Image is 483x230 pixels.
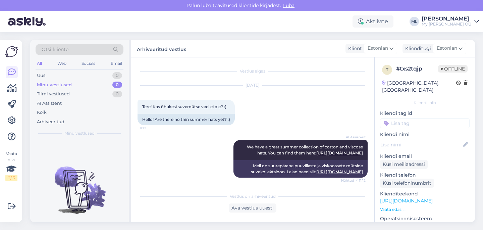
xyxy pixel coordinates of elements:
[80,59,97,68] div: Socials
[37,72,45,79] div: Uus
[380,198,433,204] a: [URL][DOMAIN_NAME]
[37,109,47,116] div: Kõik
[380,100,470,106] div: Kliendi info
[37,91,70,97] div: Tiimi vestlused
[396,65,438,73] div: # txs2tqjp
[438,65,468,73] span: Offline
[380,206,470,213] p: Vaata edasi ...
[112,82,122,88] div: 0
[353,15,393,28] div: Aktiivne
[380,172,470,179] p: Kliendi telefon
[5,175,17,181] div: 2 / 3
[37,82,72,88] div: Minu vestlused
[380,118,470,128] input: Lisa tag
[140,126,165,131] span: 11:12
[316,169,363,174] a: [URL][DOMAIN_NAME]
[233,160,368,178] div: Meil on suurepärane puuvillaste ja viskoossete mütside suvekollektsioon. Leiad need siit:
[138,82,368,88] div: [DATE]
[230,193,276,199] span: Vestlus on arhiveeritud
[340,178,366,183] span: Nähtud ✓ 11:12
[45,221,114,228] p: Uued vestlused tulevad siia.
[380,141,462,148] input: Lisa nimi
[64,130,95,136] span: Minu vestlused
[380,190,470,197] p: Klienditeekond
[386,67,388,72] span: t
[437,45,457,52] span: Estonian
[380,131,470,138] p: Kliendi nimi
[109,59,123,68] div: Email
[37,119,64,125] div: Arhiveeritud
[345,45,362,52] div: Klient
[380,153,470,160] p: Kliendi email
[42,46,68,53] span: Otsi kliente
[247,144,364,155] span: We have a great summer collection of cotton and viscose hats. You can find them here:
[37,100,62,107] div: AI Assistent
[5,151,17,181] div: Vaata siia
[229,203,276,213] div: Ava vestlus uuesti
[138,68,368,74] div: Vestlus algas
[316,150,363,155] a: [URL][DOMAIN_NAME]
[402,45,431,52] div: Klienditugi
[422,16,472,21] div: [PERSON_NAME]
[380,160,428,169] div: Küsi meiliaadressi
[380,179,434,188] div: Küsi telefoninumbrit
[410,17,419,26] div: ML
[382,80,456,94] div: [GEOGRAPHIC_DATA], [GEOGRAPHIC_DATA]
[142,104,226,109] span: Tere! Kas õhukesi suvemütse veel ei ole? :)
[422,16,479,27] a: [PERSON_NAME]My [PERSON_NAME] OÜ
[137,44,186,53] label: Arhiveeritud vestlus
[281,2,297,8] span: Luba
[422,21,472,27] div: My [PERSON_NAME] OÜ
[380,110,470,117] p: Kliendi tag'id
[380,215,470,222] p: Operatsioonisüsteem
[36,59,43,68] div: All
[5,45,18,58] img: Askly Logo
[56,59,68,68] div: Web
[138,114,235,125] div: Hello! Are there no thin summer hats yet? :)
[340,135,366,140] span: AI Assistent
[30,154,129,215] img: No chats
[368,45,388,52] span: Estonian
[112,72,122,79] div: 0
[112,91,122,97] div: 0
